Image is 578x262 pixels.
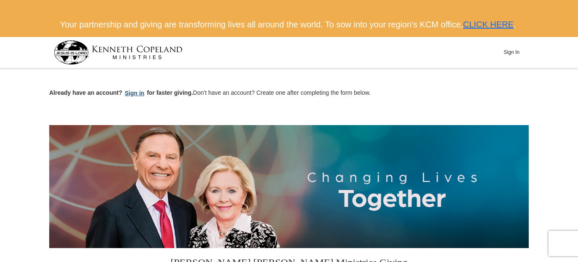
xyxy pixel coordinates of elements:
img: kcm-header-logo.svg [54,40,183,64]
strong: Already have an account? for faster giving. [49,89,193,96]
div: Your partnership and giving are transforming lives all around the world. To sow into your region'... [54,12,525,37]
a: CLICK HERE [463,20,514,29]
button: Sign in [122,88,147,98]
button: Sign In [499,46,524,59]
p: Don't have an account? Create one after completing the form below. [49,88,529,98]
